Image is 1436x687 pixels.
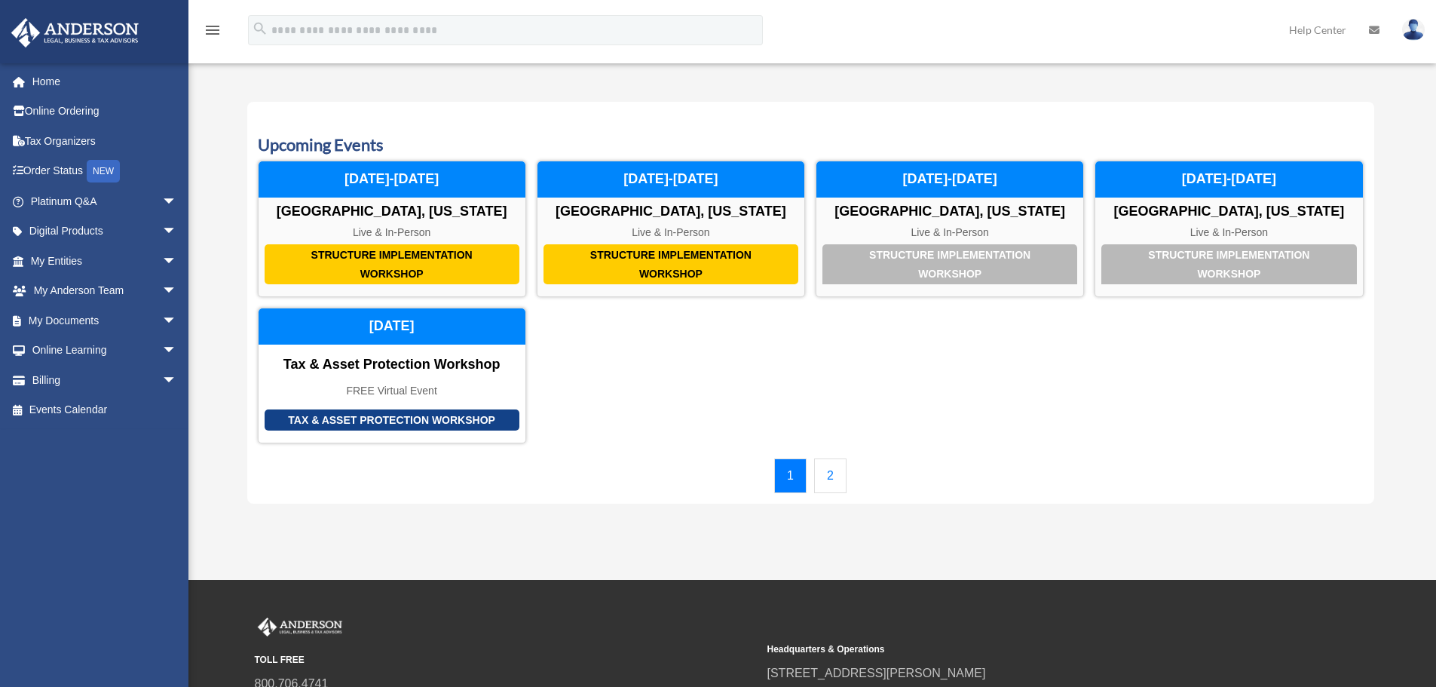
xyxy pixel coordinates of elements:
div: Structure Implementation Workshop [265,244,519,284]
span: arrow_drop_down [162,336,192,367]
div: Live & In-Person [816,226,1083,239]
span: arrow_drop_down [162,305,192,336]
a: 2 [814,459,847,493]
a: Home [11,66,200,97]
a: My Anderson Teamarrow_drop_down [11,276,200,306]
img: User Pic [1402,19,1425,41]
div: Live & In-Person [537,226,804,239]
a: Billingarrow_drop_down [11,365,200,395]
div: [DATE]-[DATE] [259,161,525,198]
div: Tax & Asset Protection Workshop [265,409,519,431]
a: My Documentsarrow_drop_down [11,305,200,336]
div: FREE Virtual Event [259,385,525,397]
div: [DATE]-[DATE] [1095,161,1362,198]
span: arrow_drop_down [162,186,192,217]
a: Platinum Q&Aarrow_drop_down [11,186,200,216]
div: [GEOGRAPHIC_DATA], [US_STATE] [537,204,804,220]
span: arrow_drop_down [162,276,192,307]
i: search [252,20,268,37]
div: NEW [87,160,120,182]
a: [STREET_ADDRESS][PERSON_NAME] [767,667,986,679]
h3: Upcoming Events [258,133,1364,157]
a: Tax Organizers [11,126,200,156]
a: Structure Implementation Workshop [GEOGRAPHIC_DATA], [US_STATE] Live & In-Person [DATE]-[DATE] [816,161,1084,297]
a: Digital Productsarrow_drop_down [11,216,200,247]
img: Anderson Advisors Platinum Portal [7,18,143,48]
a: Tax & Asset Protection Workshop Tax & Asset Protection Workshop FREE Virtual Event [DATE] [258,308,526,443]
a: Structure Implementation Workshop [GEOGRAPHIC_DATA], [US_STATE] Live & In-Person [DATE]-[DATE] [258,161,526,297]
a: Events Calendar [11,395,192,425]
i: menu [204,21,222,39]
div: Tax & Asset Protection Workshop [259,357,525,373]
div: Live & In-Person [259,226,525,239]
a: Structure Implementation Workshop [GEOGRAPHIC_DATA], [US_STATE] Live & In-Person [DATE]-[DATE] [1095,161,1363,297]
div: Structure Implementation Workshop [543,244,798,284]
small: TOLL FREE [255,652,757,668]
a: My Entitiesarrow_drop_down [11,246,200,276]
div: Live & In-Person [1095,226,1362,239]
div: [GEOGRAPHIC_DATA], [US_STATE] [1095,204,1362,220]
div: Structure Implementation Workshop [1101,244,1356,284]
a: Online Ordering [11,97,200,127]
span: arrow_drop_down [162,216,192,247]
img: Anderson Advisors Platinum Portal [255,618,345,637]
div: [GEOGRAPHIC_DATA], [US_STATE] [259,204,525,220]
div: [DATE]-[DATE] [816,161,1083,198]
a: Structure Implementation Workshop [GEOGRAPHIC_DATA], [US_STATE] Live & In-Person [DATE]-[DATE] [537,161,805,297]
div: Structure Implementation Workshop [822,244,1077,284]
span: arrow_drop_down [162,365,192,396]
small: Headquarters & Operations [767,642,1269,658]
a: menu [204,26,222,39]
a: Order StatusNEW [11,156,200,187]
div: [DATE] [259,308,525,345]
div: [DATE]-[DATE] [537,161,804,198]
div: [GEOGRAPHIC_DATA], [US_STATE] [816,204,1083,220]
a: Online Learningarrow_drop_down [11,336,200,366]
span: arrow_drop_down [162,246,192,277]
a: 1 [774,459,807,493]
